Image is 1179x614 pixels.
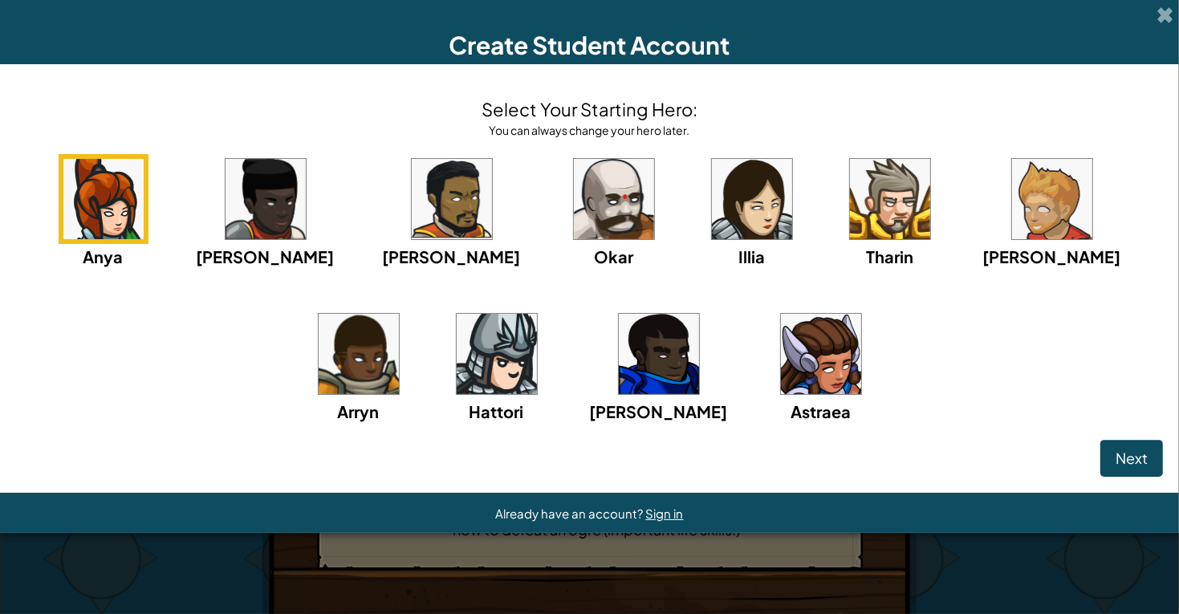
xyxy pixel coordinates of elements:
[712,159,792,239] img: portrait.png
[1012,159,1092,239] img: portrait.png
[866,246,913,266] span: Tharin
[482,96,697,122] h4: Select Your Starting Hero:
[457,314,537,394] img: portrait.png
[412,159,492,239] img: portrait.png
[63,159,144,239] img: portrait.png
[983,246,1121,266] span: [PERSON_NAME]
[83,246,124,266] span: Anya
[619,314,699,394] img: portrait.png
[1116,449,1148,467] span: Next
[1100,440,1163,477] button: Next
[738,246,765,266] span: Illia
[449,30,730,60] span: Create Student Account
[226,159,306,239] img: portrait.png
[646,506,684,521] a: Sign in
[338,401,380,421] span: Arryn
[197,246,335,266] span: [PERSON_NAME]
[781,314,861,394] img: portrait.png
[383,246,521,266] span: [PERSON_NAME]
[482,122,697,138] div: You can always change your hero later.
[496,506,646,521] span: Already have an account?
[850,159,930,239] img: portrait.png
[574,159,654,239] img: portrait.png
[791,401,851,421] span: Astraea
[590,401,728,421] span: [PERSON_NAME]
[319,314,399,394] img: portrait.png
[470,401,524,421] span: Hattori
[594,246,633,266] span: Okar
